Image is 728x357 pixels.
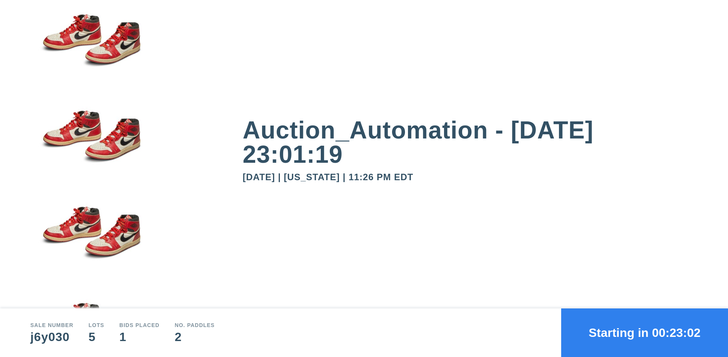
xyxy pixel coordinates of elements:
div: 5 [89,331,104,343]
div: Auction_Automation - [DATE] 23:01:19 [243,118,698,167]
img: small [30,96,152,193]
div: No. Paddles [175,322,215,328]
img: small [30,192,152,289]
button: Starting in 00:23:02 [561,308,728,357]
div: [DATE] | [US_STATE] | 11:26 PM EDT [243,173,698,182]
div: 1 [119,331,160,343]
div: Lots [89,322,104,328]
div: j6y030 [30,331,74,343]
div: Sale number [30,322,74,328]
div: 2 [175,331,215,343]
div: Bids Placed [119,322,160,328]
